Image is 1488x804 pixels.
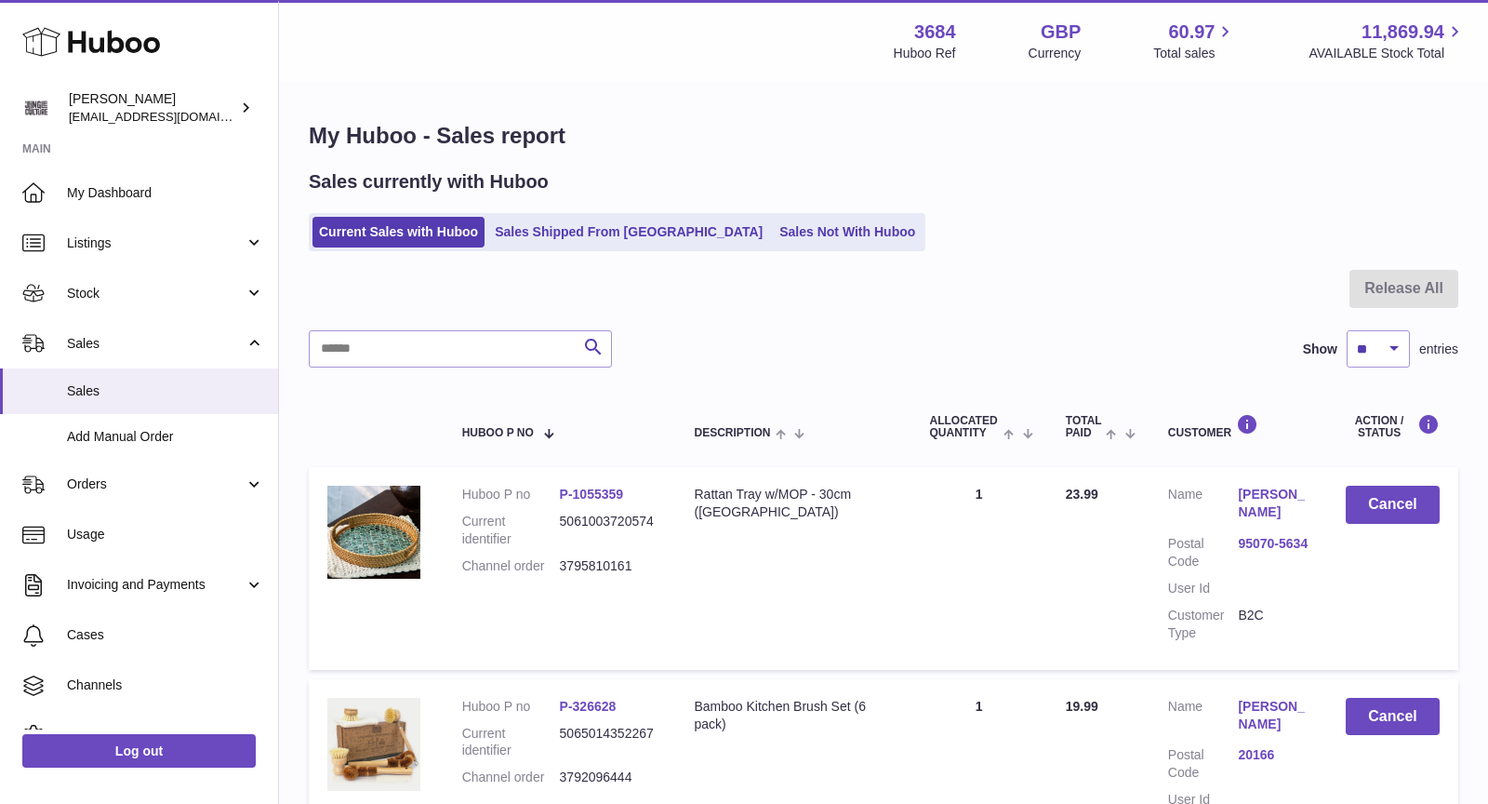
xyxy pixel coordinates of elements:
[67,727,264,744] span: Settings
[1066,415,1102,439] span: Total paid
[560,487,624,502] a: P-1055359
[560,699,617,714] a: P-326628
[894,45,956,62] div: Huboo Ref
[695,486,893,521] div: Rattan Tray w/MOP - 30cm ([GEOGRAPHIC_DATA])
[1168,486,1239,526] dt: Name
[1362,20,1444,45] span: 11,869.94
[462,698,560,716] dt: Huboo P no
[1029,45,1082,62] div: Currency
[695,427,771,439] span: Description
[1066,699,1098,714] span: 19.99
[1346,486,1440,524] button: Cancel
[1346,698,1440,736] button: Cancel
[462,513,560,548] dt: Current identifier
[309,121,1458,151] h1: My Huboo - Sales report
[67,285,245,302] span: Stock
[67,335,245,353] span: Sales
[1346,414,1440,439] div: Action / Status
[930,415,1000,439] span: ALLOCATED Quantity
[67,576,245,594] span: Invoicing and Payments
[67,234,245,252] span: Listings
[560,557,658,575] dd: 3795810161
[67,382,264,400] span: Sales
[1168,746,1239,782] dt: Postal Code
[69,90,236,126] div: [PERSON_NAME]
[22,734,256,768] a: Log out
[462,486,560,503] dt: Huboo P no
[67,476,245,493] span: Orders
[1309,20,1466,62] a: 11,869.94 AVAILABLE Stock Total
[67,526,264,543] span: Usage
[462,557,560,575] dt: Channel order
[1238,746,1309,764] a: 20166
[1419,341,1458,358] span: entries
[1238,607,1309,642] dd: B2C
[914,20,956,45] strong: 3684
[1309,45,1466,62] span: AVAILABLE Stock Total
[327,486,420,579] img: 1755780059.jpg
[312,217,485,248] a: Current Sales with Huboo
[462,427,534,439] span: Huboo P no
[1168,580,1239,597] dt: User Id
[67,428,264,446] span: Add Manual Order
[1168,698,1239,738] dt: Name
[1153,45,1236,62] span: Total sales
[911,467,1047,669] td: 1
[1168,607,1239,642] dt: Customer Type
[462,725,560,760] dt: Current identifier
[462,769,560,786] dt: Channel order
[695,698,893,733] div: Bamboo Kitchen Brush Set (6 pack)
[67,677,264,694] span: Channels
[309,169,549,194] h2: Sales currently with Huboo
[560,769,658,786] dd: 3792096444
[1303,341,1337,358] label: Show
[1066,487,1098,502] span: 23.99
[1168,20,1215,45] span: 60.97
[1238,535,1309,553] a: 95070-5634
[67,184,264,202] span: My Dashboard
[1238,698,1309,733] a: [PERSON_NAME]
[1153,20,1236,62] a: 60.97 Total sales
[327,698,420,791] img: $_57.JPG
[1168,414,1309,439] div: Customer
[773,217,922,248] a: Sales Not With Huboo
[1168,535,1239,570] dt: Postal Code
[1238,486,1309,521] a: [PERSON_NAME]
[67,626,264,644] span: Cases
[22,94,50,122] img: theinternationalventure@gmail.com
[69,109,273,124] span: [EMAIL_ADDRESS][DOMAIN_NAME]
[488,217,769,248] a: Sales Shipped From [GEOGRAPHIC_DATA]
[1041,20,1081,45] strong: GBP
[560,513,658,548] dd: 5061003720574
[560,725,658,760] dd: 5065014352267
